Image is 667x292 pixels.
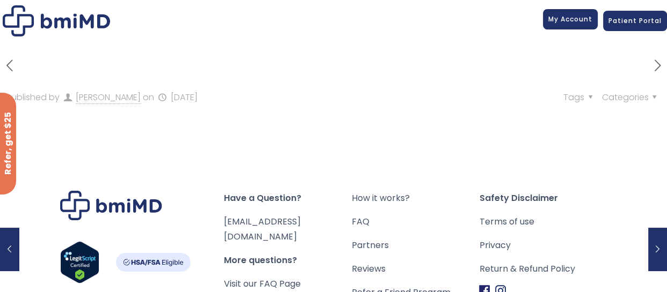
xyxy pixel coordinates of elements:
a: Verify LegitScript Approval for www.bmimd.com [60,241,99,288]
i: next post [648,56,667,75]
a: Return & Refund Policy [479,261,607,276]
time: [DATE] [171,91,198,103]
span: More questions? [224,253,352,268]
span: Categories [602,91,661,103]
img: Verify Approval for www.bmimd.com [60,241,99,283]
img: HSA-FSA [115,253,191,272]
a: Patient Portal [603,11,667,31]
a: My Account [543,9,598,29]
a: Terms of use [479,214,607,229]
a: FAQ [352,214,480,229]
span: My Account [548,14,592,24]
a: How it works? [352,191,480,206]
a: Privacy [479,238,607,253]
a: [PERSON_NAME] [76,91,141,104]
img: fdd461dc-2079-4215-a8c5-f984f3f90a16 [3,5,110,36]
a: [EMAIL_ADDRESS][DOMAIN_NAME] [224,215,301,243]
a: Reviews [352,261,480,276]
span: Patient Portal [608,16,662,25]
a: Visit our FAQ Page [224,278,301,290]
span: Safety Disclaimer [479,191,607,206]
span: Tags [563,91,596,103]
i: author [62,91,74,103]
i: published [156,91,168,103]
iframe: Sign Up via Text for Offers [9,251,125,283]
a: next post [648,58,667,75]
img: Brand Logo [60,191,162,220]
span: Published by [6,91,60,103]
span: on [143,91,154,103]
a: Partners [352,238,480,253]
span: Have a Question? [224,191,352,206]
